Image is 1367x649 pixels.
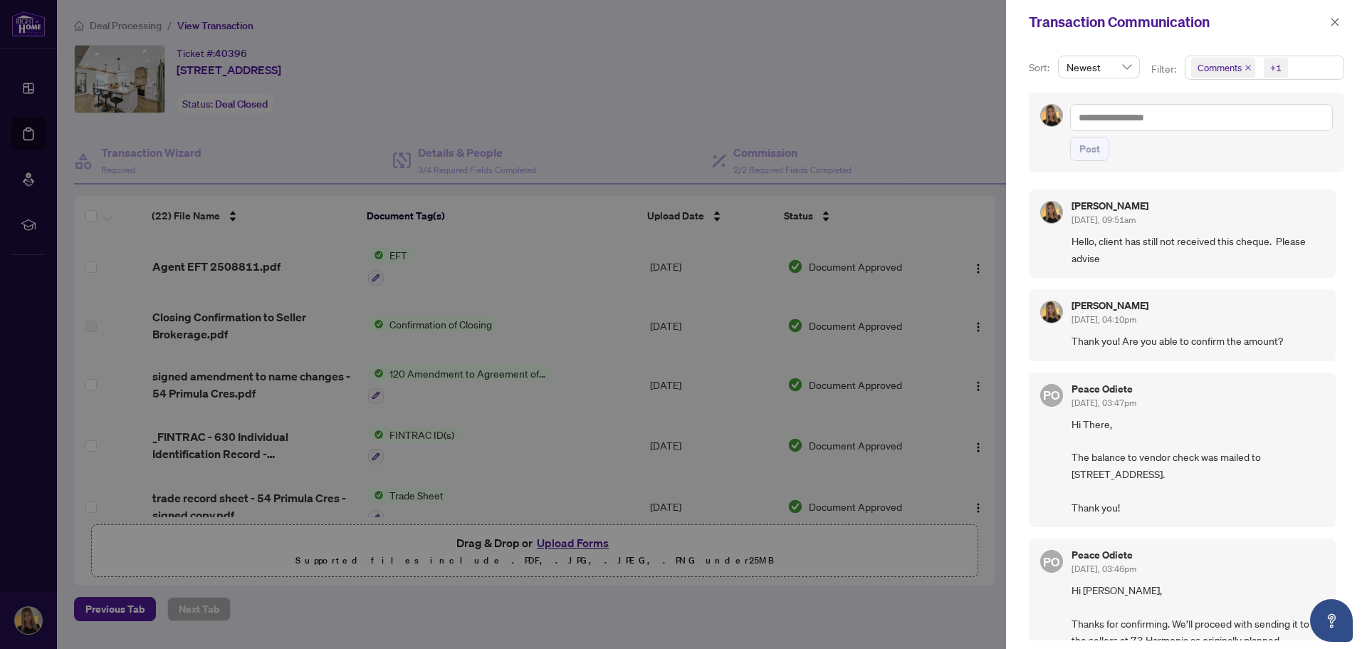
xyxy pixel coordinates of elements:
[1072,564,1136,574] span: [DATE], 03:46pm
[1198,61,1242,75] span: Comments
[1072,233,1324,266] span: Hello, client has still not received this cheque. Please advise
[1072,214,1136,225] span: [DATE], 09:51am
[1191,58,1255,78] span: Comments
[1043,385,1059,405] span: PO
[1151,61,1178,77] p: Filter:
[1072,201,1148,211] h5: [PERSON_NAME]
[1270,61,1282,75] div: +1
[1070,137,1109,161] button: Post
[1072,550,1136,560] h5: Peace Odiete
[1072,333,1324,349] span: Thank you! Are you able to confirm the amount?
[1029,60,1052,76] p: Sort:
[1029,11,1326,33] div: Transaction Communication
[1041,202,1062,223] img: Profile Icon
[1043,551,1059,571] span: PO
[1245,64,1252,71] span: close
[1072,384,1136,394] h5: Peace Odiete
[1072,398,1136,408] span: [DATE], 03:47pm
[1310,599,1353,642] button: Open asap
[1041,105,1062,126] img: Profile Icon
[1330,17,1340,27] span: close
[1072,314,1136,325] span: [DATE], 04:10pm
[1072,301,1148,311] h5: [PERSON_NAME]
[1067,56,1131,78] span: Newest
[1072,416,1324,516] span: Hi There, The balance to vendor check was mailed to [STREET_ADDRESS]. Thank you!
[1041,301,1062,323] img: Profile Icon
